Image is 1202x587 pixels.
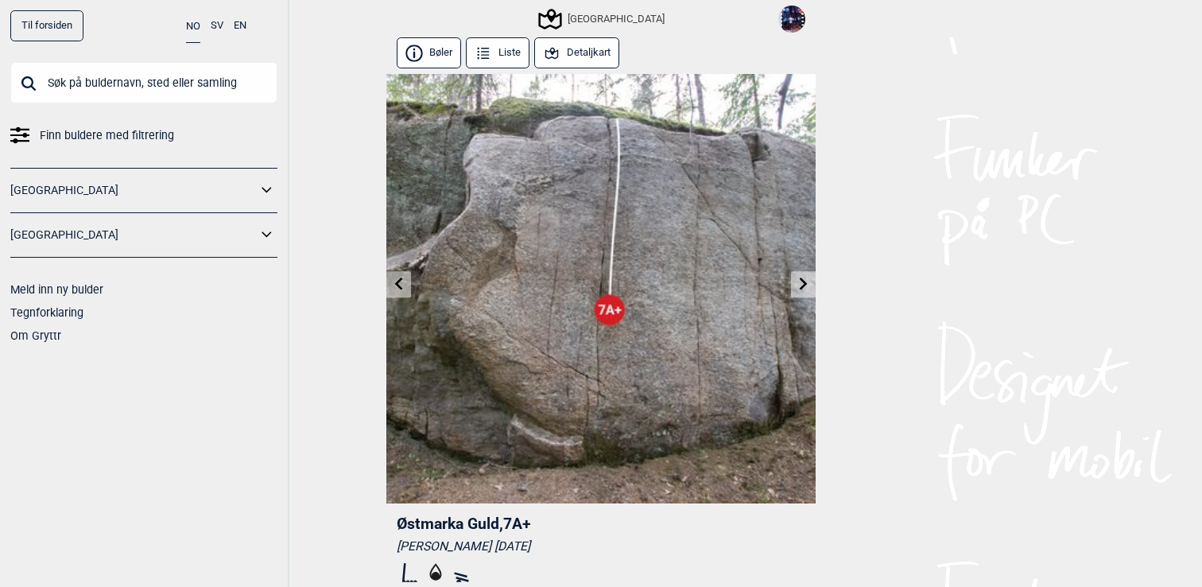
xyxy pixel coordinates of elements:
div: [PERSON_NAME] [DATE] [397,538,805,554]
img: DSCF8875 [778,6,805,33]
a: Meld inn ny bulder [10,283,103,296]
span: Finn buldere med filtrering [40,124,174,147]
div: [GEOGRAPHIC_DATA] [541,10,665,29]
button: NO [186,10,200,43]
button: EN [234,10,246,41]
a: Tegnforklaring [10,306,83,319]
img: Ostmarka Guld 210524 [386,74,816,503]
span: Østmarka Guld , 7A+ [397,515,531,533]
button: Bøler [397,37,461,68]
a: Til forsiden [10,10,83,41]
button: SV [211,10,223,41]
a: [GEOGRAPHIC_DATA] [10,179,257,202]
a: Finn buldere med filtrering [10,124,277,147]
button: Detaljkart [534,37,619,68]
a: [GEOGRAPHIC_DATA] [10,224,257,247]
button: Liste [466,37,529,68]
input: Søk på buldernavn, sted eller samling [10,62,277,103]
a: Om Gryttr [10,329,61,342]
